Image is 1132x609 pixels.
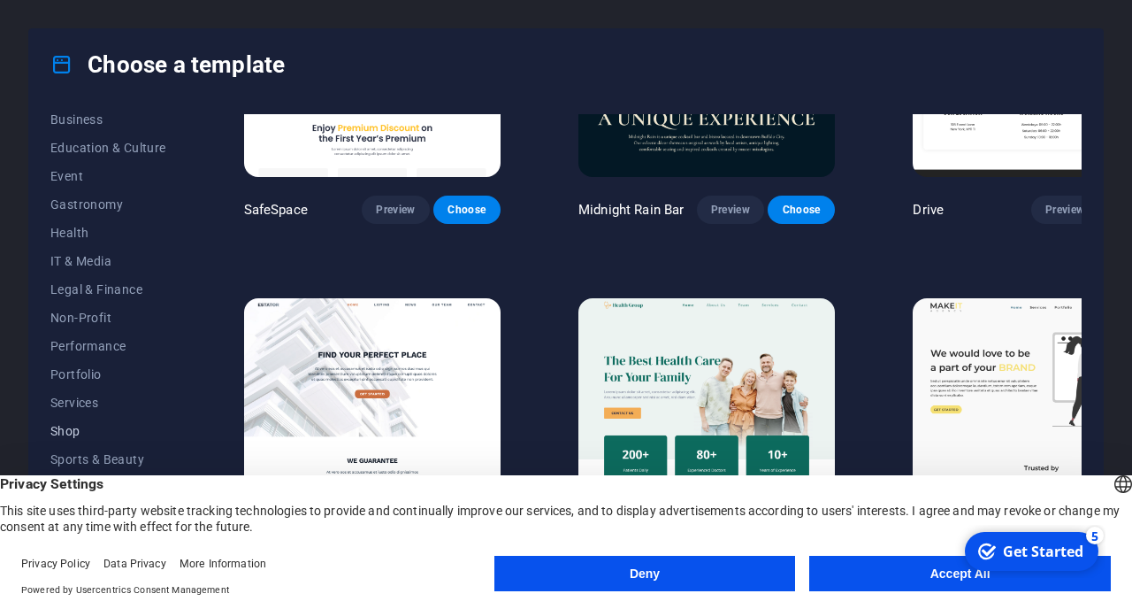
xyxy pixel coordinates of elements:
[50,275,166,304] button: Legal & Finance
[244,201,308,219] p: SafeSpace
[50,367,166,382] span: Portfolio
[50,389,166,417] button: Services
[578,298,835,536] img: Health Group
[50,162,166,190] button: Event
[50,452,166,466] span: Sports & Beauty
[50,424,166,438] span: Shop
[782,203,821,217] span: Choose
[10,7,143,46] div: Get Started 5 items remaining, 0% complete
[50,134,166,162] button: Education & Culture
[50,282,166,297] span: Legal & Finance
[50,311,166,325] span: Non-Profit
[362,196,429,224] button: Preview
[376,203,415,217] span: Preview
[50,304,166,332] button: Non-Profit
[50,247,166,275] button: IT & Media
[50,445,166,474] button: Sports & Beauty
[50,226,166,240] span: Health
[768,196,835,224] button: Choose
[578,201,684,219] p: Midnight Rain Bar
[50,360,166,389] button: Portfolio
[433,196,501,224] button: Choose
[50,417,166,445] button: Shop
[1031,196,1098,224] button: Preview
[244,298,501,536] img: Estator
[50,254,166,268] span: IT & Media
[50,396,166,410] span: Services
[50,169,166,183] span: Event
[50,50,285,79] h4: Choose a template
[50,474,166,502] button: Trades
[50,105,166,134] button: Business
[711,203,750,217] span: Preview
[50,190,166,219] button: Gastronomy
[50,219,166,247] button: Health
[50,112,166,127] span: Business
[50,339,166,353] span: Performance
[913,201,944,219] p: Drive
[48,17,128,36] div: Get Started
[447,203,486,217] span: Choose
[1045,203,1084,217] span: Preview
[50,332,166,360] button: Performance
[50,141,166,155] span: Education & Culture
[697,196,764,224] button: Preview
[50,197,166,212] span: Gastronomy
[131,2,149,19] div: 5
